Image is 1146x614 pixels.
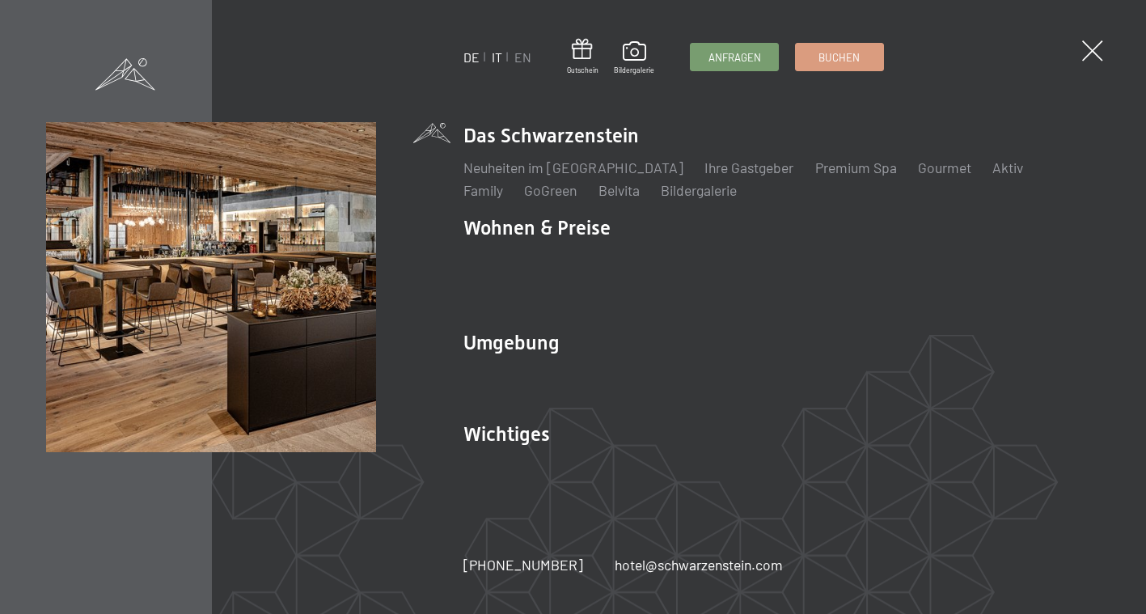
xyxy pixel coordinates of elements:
a: Gutschein [567,39,598,75]
a: Family [463,181,503,199]
a: Anfragen [691,44,778,70]
a: Gourmet [918,159,971,176]
span: Gutschein [567,66,598,75]
a: GoGreen [524,181,577,199]
a: Belvita [598,181,640,199]
a: Premium Spa [815,159,897,176]
span: Anfragen [708,50,761,65]
a: EN [514,49,531,65]
a: DE [463,49,480,65]
a: [PHONE_NUMBER] [463,555,583,575]
a: Bildergalerie [661,181,737,199]
a: Bildergalerie [614,41,654,75]
span: [PHONE_NUMBER] [463,556,583,574]
span: Bildergalerie [614,66,654,75]
span: Buchen [818,50,860,65]
a: Aktiv [992,159,1023,176]
a: Buchen [796,44,883,70]
a: Neuheiten im [GEOGRAPHIC_DATA] [463,159,683,176]
a: IT [492,49,502,65]
a: hotel@schwarzenstein.com [615,555,783,575]
a: Ihre Gastgeber [704,159,793,176]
